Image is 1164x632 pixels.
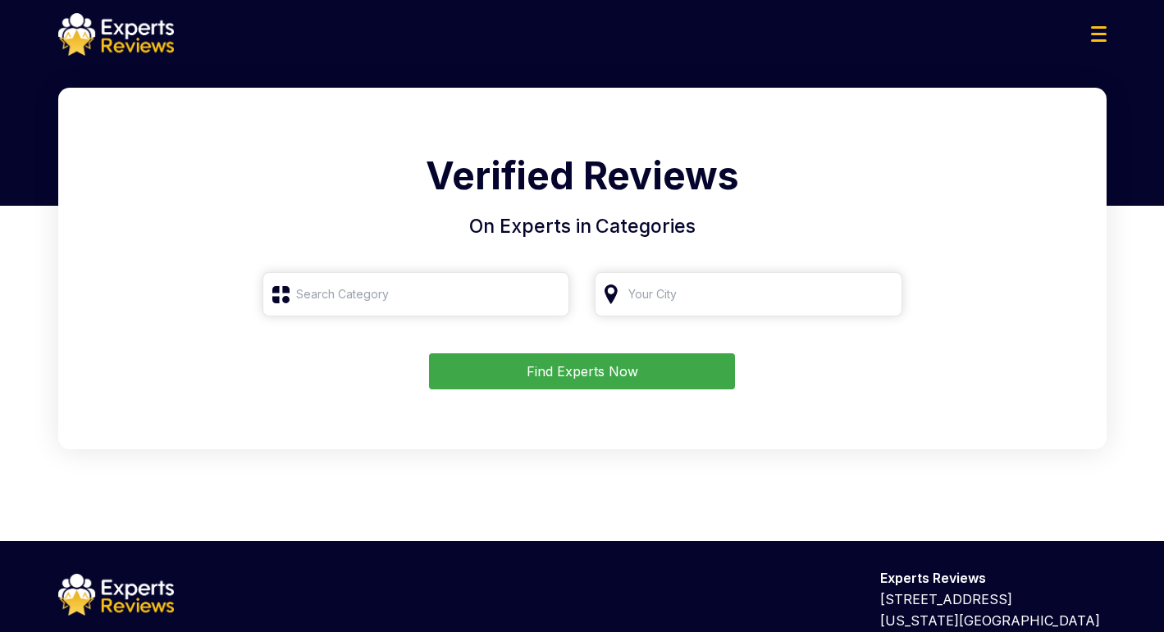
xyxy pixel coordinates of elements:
[58,574,174,616] img: logo
[262,272,570,316] input: Search Category
[1091,26,1107,42] img: Menu Icon
[78,148,1087,212] h1: Verified Reviews
[58,13,174,56] img: logo
[595,272,902,316] input: Your City
[880,610,1107,631] p: [US_STATE][GEOGRAPHIC_DATA]
[880,567,1107,589] p: Experts Reviews
[78,212,1087,241] h4: On Experts in Categories
[429,353,735,389] button: Find Experts Now
[880,589,1107,610] p: [STREET_ADDRESS]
